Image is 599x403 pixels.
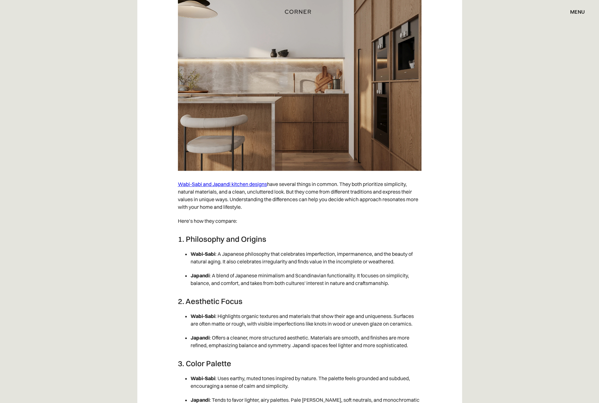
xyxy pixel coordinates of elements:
a: home [269,8,330,16]
li: : Highlights organic textures and materials that show their age and uniqueness. Surfaces are ofte... [191,309,421,331]
li: : Offers a cleaner, more structured aesthetic. Materials are smooth, and finishes are more refine... [191,331,421,352]
strong: Japandi [191,397,210,403]
strong: Wabi-Sabi [191,313,215,319]
strong: Wabi-Sabi [191,251,215,257]
p: Here’s how they compare: [178,214,421,228]
li: : A blend of Japanese minimalism and Scandinavian functionality. It focuses on simplicity, balanc... [191,268,421,290]
div: menu [564,6,585,17]
p: have several things in common. They both prioritize simplicity, natural materials, and a clean, u... [178,177,421,214]
h3: 3. Color Palette [178,359,421,368]
div: menu [570,9,585,14]
a: Wabi-Sabi and Japandi kitchen designs [178,181,267,187]
strong: Wabi-Sabi [191,375,215,381]
strong: Japandi [191,272,210,279]
h3: 1. Philosophy and Origins [178,234,421,244]
strong: Japandi [191,334,210,341]
li: : Uses earthy, muted tones inspired by nature. The palette feels grounded and subdued, encouragin... [191,371,421,393]
h3: 2. Aesthetic Focus [178,296,421,306]
li: : A Japanese philosophy that celebrates imperfection, impermanence, and the beauty of natural agi... [191,247,421,268]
